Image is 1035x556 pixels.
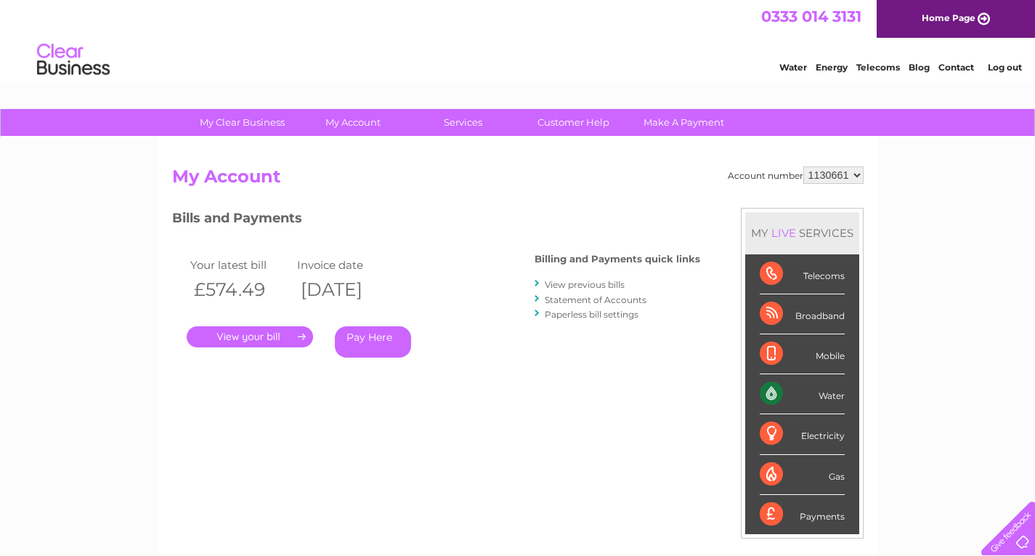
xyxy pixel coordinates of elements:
a: 0333 014 3131 [761,7,861,25]
div: LIVE [768,226,799,240]
h2: My Account [172,166,864,194]
div: MY SERVICES [745,212,859,254]
a: Services [403,109,523,136]
a: Blog [909,62,930,73]
a: Water [779,62,807,73]
div: Clear Business is a trading name of Verastar Limited (registered in [GEOGRAPHIC_DATA] No. 3667643... [175,8,861,70]
a: Paperless bill settings [545,309,638,320]
a: Pay Here [335,326,411,358]
a: View previous bills [545,279,625,290]
h4: Billing and Payments quick links [535,254,700,265]
a: Make A Payment [624,109,744,136]
th: [DATE] [293,275,401,305]
img: logo.png [36,38,110,82]
a: Contact [938,62,974,73]
th: £574.49 [187,275,294,305]
div: Account number [728,166,864,184]
div: Broadband [760,294,845,334]
td: Your latest bill [187,255,294,275]
td: Invoice date [293,255,401,275]
div: Gas [760,455,845,495]
a: Statement of Accounts [545,294,646,305]
div: Mobile [760,334,845,374]
a: Customer Help [514,109,633,136]
a: My Clear Business [182,109,302,136]
a: My Account [293,109,413,136]
a: Log out [988,62,1022,73]
div: Electricity [760,414,845,454]
a: Telecoms [856,62,900,73]
a: . [187,326,313,347]
h3: Bills and Payments [172,208,700,233]
div: Water [760,374,845,414]
a: Energy [816,62,848,73]
div: Telecoms [760,254,845,294]
div: Payments [760,495,845,534]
